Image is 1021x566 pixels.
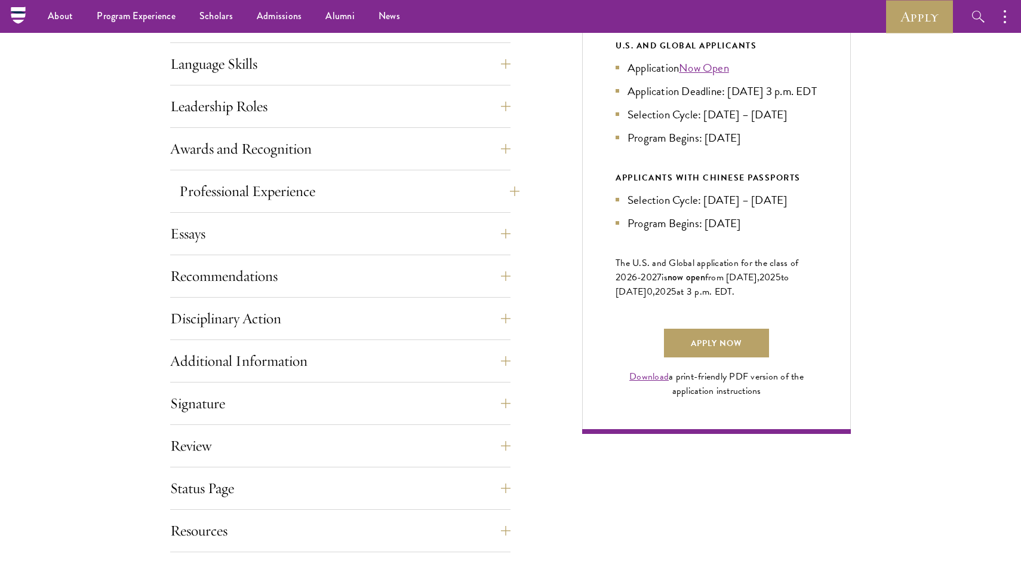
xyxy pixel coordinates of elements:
a: Apply Now [664,329,769,357]
button: Resources [170,516,510,545]
button: Essays [170,219,510,248]
span: 202 [759,270,776,284]
span: at 3 p.m. EDT. [676,284,735,299]
span: 7 [657,270,662,284]
li: Program Begins: [DATE] [616,215,817,232]
a: Now Open [679,59,729,77]
li: Selection Cycle: [DATE] – [DATE] [616,191,817,209]
button: Recommendations [170,262,510,290]
span: is [662,270,668,284]
a: Download [629,369,669,384]
span: 5 [671,284,676,299]
span: , [653,284,655,299]
div: APPLICANTS WITH CHINESE PASSPORTS [616,170,817,185]
li: Application [616,59,817,77]
span: from [DATE], [705,270,759,284]
div: U.S. and Global Applicants [616,38,817,53]
div: a print-friendly PDF version of the application instructions [616,369,817,398]
button: Signature [170,389,510,418]
span: to [DATE] [616,270,789,299]
button: Professional Experience [179,177,519,206]
span: The U.S. and Global application for the class of 202 [616,256,798,284]
span: 5 [776,270,781,284]
span: 0 [647,284,653,299]
button: Awards and Recognition [170,134,510,163]
li: Program Begins: [DATE] [616,129,817,146]
button: Leadership Roles [170,92,510,121]
button: Disciplinary Action [170,304,510,333]
span: 6 [632,270,637,284]
span: now open [668,270,705,284]
span: 202 [655,284,671,299]
button: Language Skills [170,50,510,78]
button: Additional Information [170,347,510,375]
span: -202 [637,270,657,284]
li: Selection Cycle: [DATE] – [DATE] [616,106,817,123]
button: Review [170,432,510,460]
li: Application Deadline: [DATE] 3 p.m. EDT [616,82,817,100]
button: Status Page [170,474,510,503]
